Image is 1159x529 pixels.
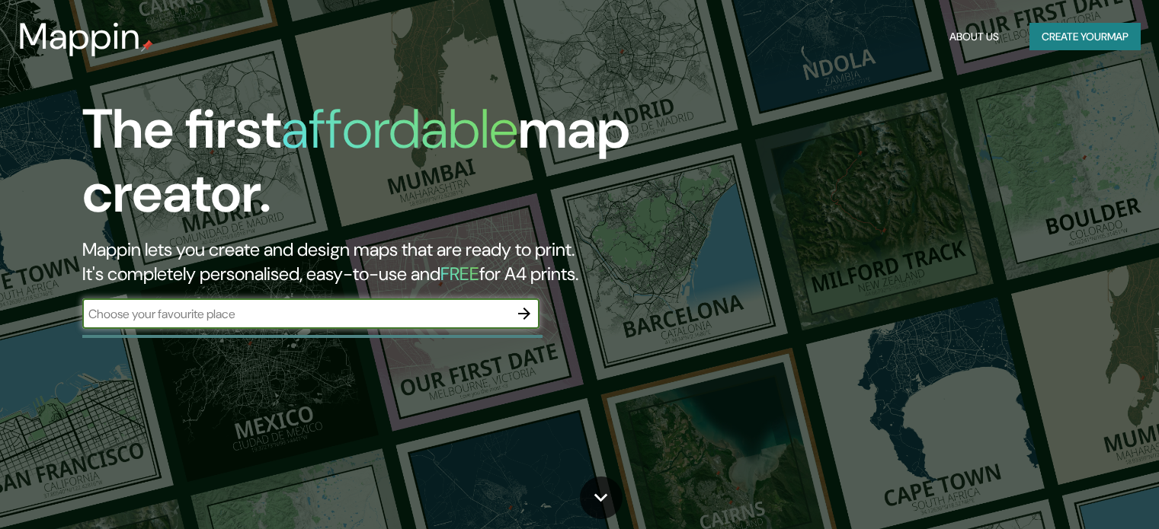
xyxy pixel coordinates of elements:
button: About Us [943,23,1005,51]
img: mappin-pin [141,40,153,52]
iframe: Help widget launcher [1023,470,1142,512]
h1: affordable [281,94,518,164]
input: Choose your favourite place [82,305,509,323]
h1: The first map creator. [82,97,662,237]
h5: FREE [440,262,479,285]
h2: Mappin lets you create and design maps that are ready to print. It's completely personalised, eas... [82,237,662,286]
h3: Mappin [18,15,141,58]
button: Create yourmap [1029,23,1141,51]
